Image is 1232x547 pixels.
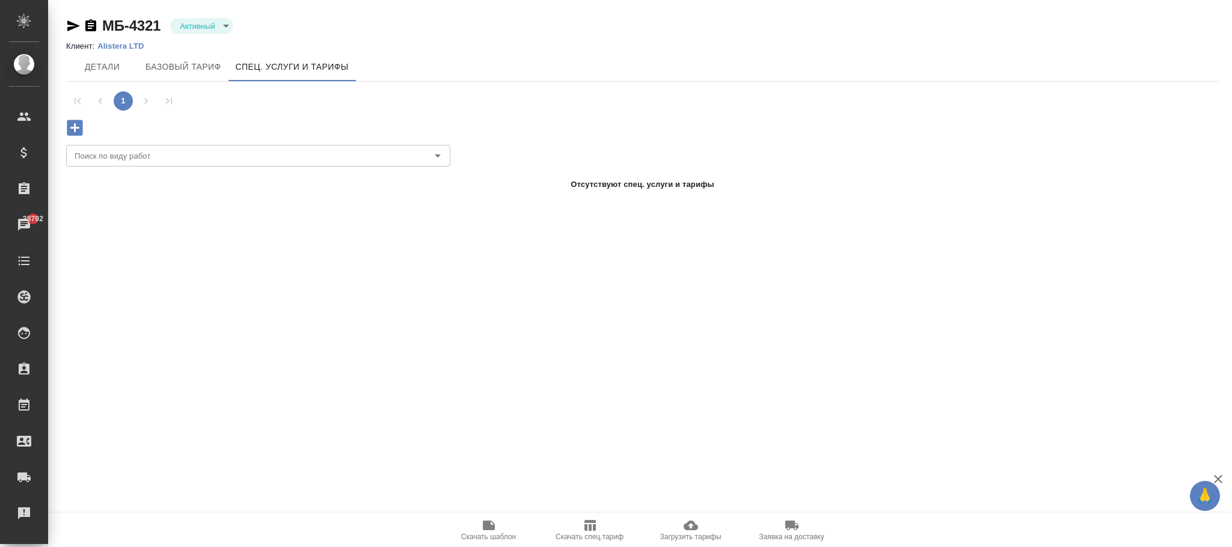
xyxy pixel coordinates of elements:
[66,41,97,50] p: Клиент:
[97,41,153,50] a: Alistera LTD
[146,60,221,75] span: Базовый тариф
[66,19,81,33] button: Скопировать ссылку для ЯМессенджера
[1195,483,1215,509] span: 🙏
[73,60,131,75] span: Детали
[16,213,51,225] span: 38792
[236,60,349,75] span: Спец. услуги и тарифы
[176,21,218,31] button: Активный
[102,17,161,34] a: МБ-4321
[571,179,714,191] p: Отсутствуют спец. услуги и тарифы
[170,18,233,34] div: Активный
[1190,481,1220,511] button: 🙏
[58,115,91,140] button: Добавить услугу
[3,210,45,240] a: 38792
[66,91,180,111] nav: pagination navigation
[66,40,1219,52] nav: breadcrumb
[84,19,98,33] button: Скопировать ссылку
[429,147,446,164] button: Open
